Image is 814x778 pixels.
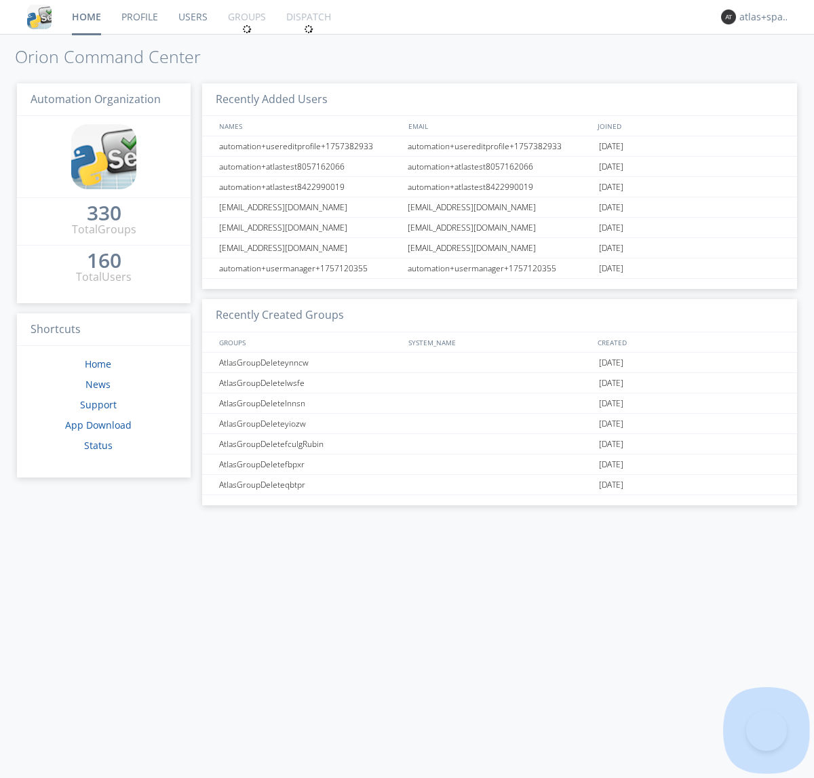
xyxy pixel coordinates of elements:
div: 330 [87,206,121,220]
div: JOINED [594,116,784,136]
span: [DATE] [599,177,623,197]
a: Status [84,439,113,452]
a: automation+atlastest8422990019automation+atlastest8422990019[DATE] [202,177,797,197]
span: [DATE] [599,238,623,258]
div: CREATED [594,332,784,352]
img: spin.svg [304,24,313,34]
a: automation+usermanager+1757120355automation+usermanager+1757120355[DATE] [202,258,797,279]
span: [DATE] [599,258,623,279]
div: [EMAIL_ADDRESS][DOMAIN_NAME] [216,238,404,258]
div: automation+atlastest8422990019 [404,177,596,197]
div: [EMAIL_ADDRESS][DOMAIN_NAME] [404,197,596,217]
span: Automation Organization [31,92,161,106]
div: automation+usermanager+1757120355 [216,258,404,278]
div: automation+usereditprofile+1757382933 [404,136,596,156]
div: automation+atlastest8422990019 [216,177,404,197]
div: AtlasGroupDeletefculgRubin [216,434,404,454]
a: Support [80,398,117,411]
span: [DATE] [599,157,623,177]
a: 330 [87,206,121,222]
div: Total Groups [72,222,136,237]
span: [DATE] [599,434,623,454]
a: AtlasGroupDeletelnnsn[DATE] [202,393,797,414]
img: cddb5a64eb264b2086981ab96f4c1ba7 [27,5,52,29]
div: atlas+spanish0002 [739,10,790,24]
div: [EMAIL_ADDRESS][DOMAIN_NAME] [216,218,404,237]
a: [EMAIL_ADDRESS][DOMAIN_NAME][EMAIL_ADDRESS][DOMAIN_NAME][DATE] [202,197,797,218]
a: 160 [87,254,121,269]
span: [DATE] [599,218,623,238]
a: automation+atlastest8057162066automation+atlastest8057162066[DATE] [202,157,797,177]
span: [DATE] [599,454,623,475]
a: App Download [65,419,132,431]
span: [DATE] [599,197,623,218]
h3: Recently Created Groups [202,299,797,332]
div: Total Users [76,269,132,285]
div: 160 [87,254,121,267]
h3: Recently Added Users [202,83,797,117]
iframe: Toggle Customer Support [746,710,787,751]
span: [DATE] [599,373,623,393]
span: [DATE] [599,353,623,373]
div: AtlasGroupDeleteyiozw [216,414,404,433]
div: AtlasGroupDeletelwsfe [216,373,404,393]
div: automation+usereditprofile+1757382933 [216,136,404,156]
div: [EMAIL_ADDRESS][DOMAIN_NAME] [404,238,596,258]
div: NAMES [216,116,402,136]
a: automation+usereditprofile+1757382933automation+usereditprofile+1757382933[DATE] [202,136,797,157]
div: [EMAIL_ADDRESS][DOMAIN_NAME] [216,197,404,217]
a: AtlasGroupDeleteynncw[DATE] [202,353,797,373]
a: AtlasGroupDeletelwsfe[DATE] [202,373,797,393]
img: 373638.png [721,9,736,24]
div: AtlasGroupDeletelnnsn [216,393,404,413]
span: [DATE] [599,393,623,414]
a: AtlasGroupDeleteqbtpr[DATE] [202,475,797,495]
div: automation+atlastest8057162066 [216,157,404,176]
a: [EMAIL_ADDRESS][DOMAIN_NAME][EMAIL_ADDRESS][DOMAIN_NAME][DATE] [202,238,797,258]
div: automation+atlastest8057162066 [404,157,596,176]
img: cddb5a64eb264b2086981ab96f4c1ba7 [71,124,136,189]
a: [EMAIL_ADDRESS][DOMAIN_NAME][EMAIL_ADDRESS][DOMAIN_NAME][DATE] [202,218,797,238]
div: AtlasGroupDeleteynncw [216,353,404,372]
div: GROUPS [216,332,402,352]
div: AtlasGroupDeletefbpxr [216,454,404,474]
div: AtlasGroupDeleteqbtpr [216,475,404,494]
a: AtlasGroupDeletefculgRubin[DATE] [202,434,797,454]
div: EMAIL [405,116,594,136]
div: automation+usermanager+1757120355 [404,258,596,278]
a: News [85,378,111,391]
span: [DATE] [599,414,623,434]
h3: Shortcuts [17,313,191,347]
a: Home [85,357,111,370]
span: [DATE] [599,136,623,157]
span: [DATE] [599,475,623,495]
a: AtlasGroupDeletefbpxr[DATE] [202,454,797,475]
a: AtlasGroupDeleteyiozw[DATE] [202,414,797,434]
div: SYSTEM_NAME [405,332,594,352]
div: [EMAIL_ADDRESS][DOMAIN_NAME] [404,218,596,237]
img: spin.svg [242,24,252,34]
